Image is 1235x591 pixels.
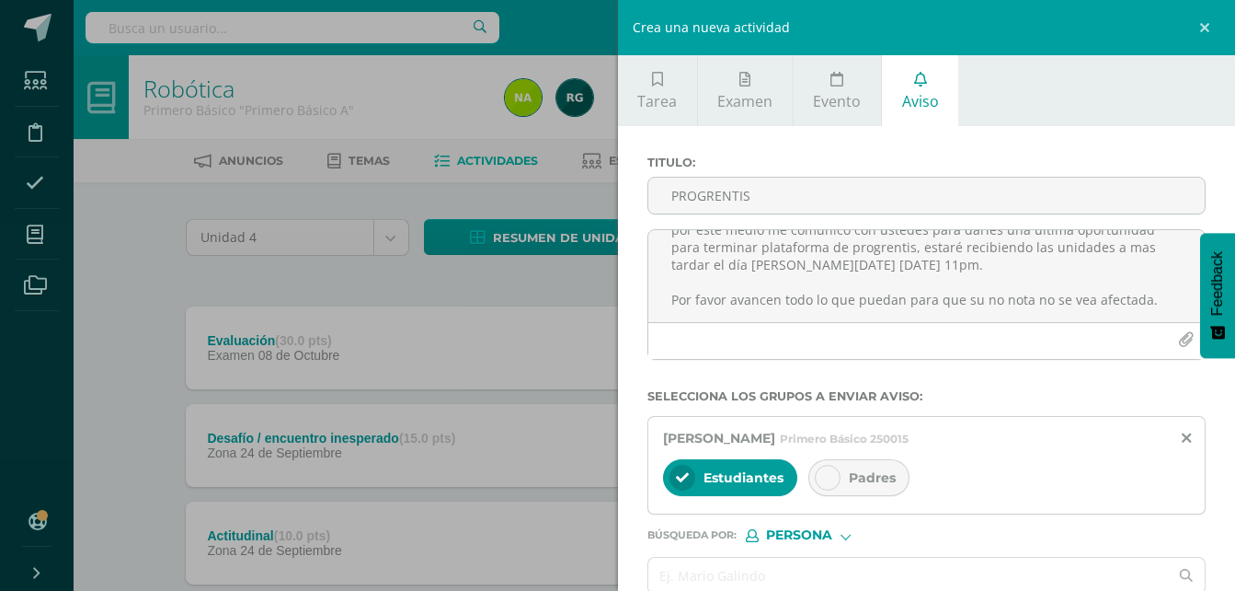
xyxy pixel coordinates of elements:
[1209,251,1226,316] span: Feedback
[902,91,939,111] span: Aviso
[1200,233,1235,358] button: Feedback - Mostrar encuesta
[698,55,793,126] a: Examen
[703,469,783,486] span: Estudiantes
[813,91,861,111] span: Evento
[648,178,1206,214] input: Titulo
[647,389,1206,403] label: Selecciona los grupos a enviar aviso :
[794,55,881,126] a: Evento
[849,469,896,486] span: Padres
[766,530,832,540] span: Persona
[746,529,884,542] div: [object Object]
[882,55,958,126] a: Aviso
[618,55,697,126] a: Tarea
[717,91,772,111] span: Examen
[647,530,737,540] span: Búsqueda por :
[637,91,677,111] span: Tarea
[648,230,1206,322] textarea: Buena tarde chicos, por este medio me comunico con ustedes para darles una ultima oportunidad par...
[780,432,909,446] span: Primero Básico 250015
[663,430,775,446] span: [PERSON_NAME]
[647,156,1206,169] label: Titulo :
